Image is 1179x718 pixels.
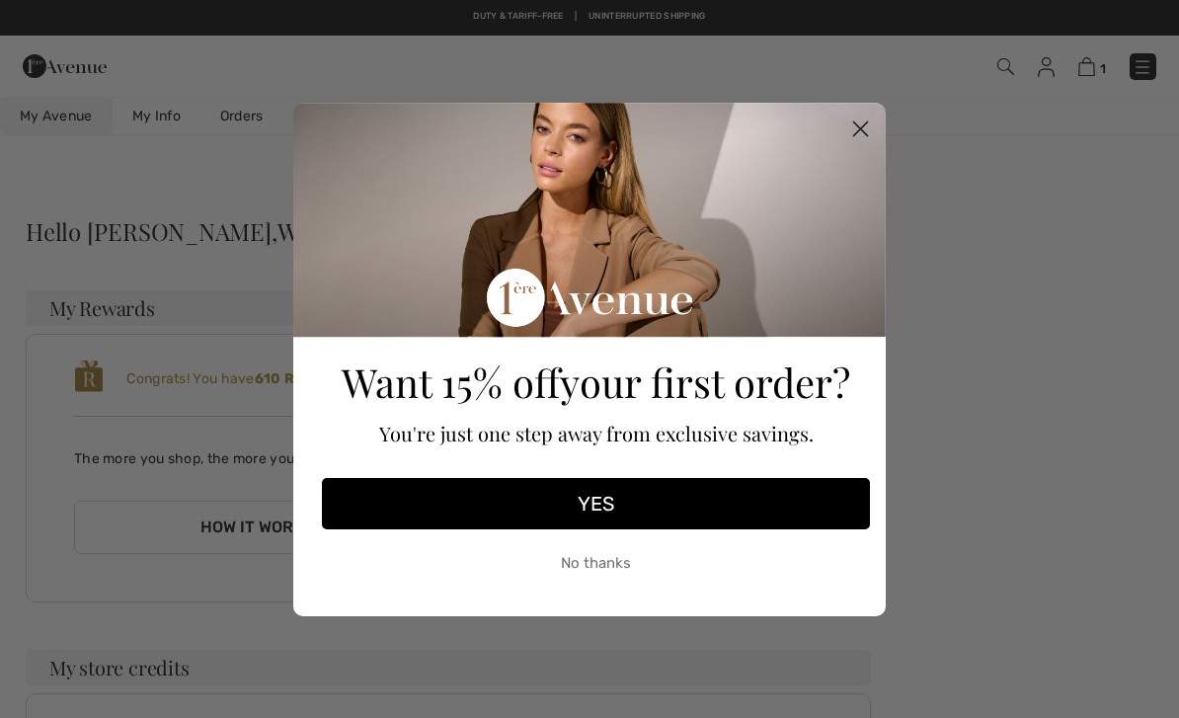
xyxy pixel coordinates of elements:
span: your first order? [560,356,850,408]
span: Want 15% off [342,356,560,408]
button: Close dialog [843,112,878,146]
button: YES [322,478,870,529]
span: You're just one step away from exclusive savings. [379,420,814,446]
button: No thanks [322,539,870,589]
